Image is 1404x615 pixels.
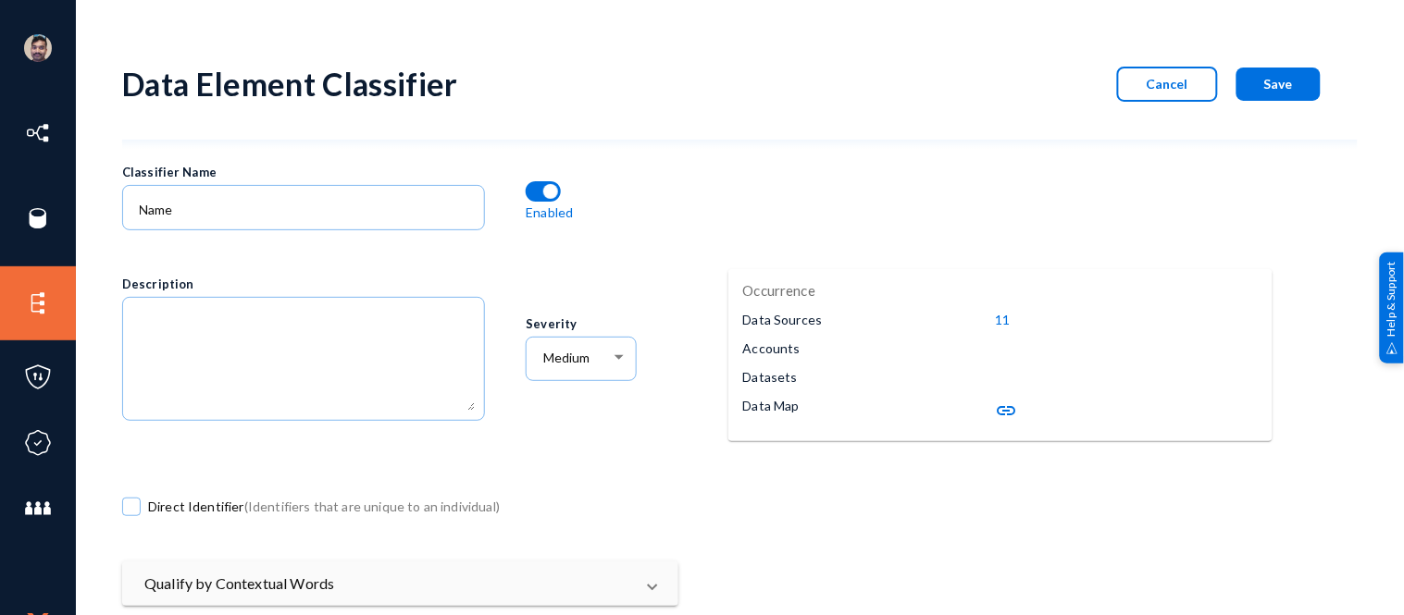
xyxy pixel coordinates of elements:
img: icon-sources.svg [24,204,52,232]
img: help_support.svg [1386,342,1398,354]
p: Datasets [743,367,798,387]
mat-expansion-panel-header: Qualify by Contextual Words [122,561,678,606]
div: Classifier Name [122,164,525,182]
p: Enabled [526,203,573,222]
div: Help & Support [1380,252,1404,363]
p: Data Map [743,396,800,415]
button: Cancel [1117,67,1218,102]
img: icon-policies.svg [24,363,52,391]
div: Description [122,276,525,294]
span: Direct Identifier [148,493,500,521]
span: Medium [543,351,590,366]
p: 11 [996,310,1011,329]
div: Severity [526,315,706,334]
p: Occurrence [743,280,816,301]
img: icon-elements.svg [24,289,52,317]
p: Data Sources [743,310,823,329]
img: icon-compliance.svg [24,429,52,457]
div: Data Element Classifier [122,65,458,103]
input: Name [140,202,476,218]
img: icon-members.svg [24,495,52,523]
mat-icon: link [996,400,1018,422]
span: (Identifiers that are unique to an individual) [244,498,500,514]
mat-panel-title: Qualify by Contextual Words [144,572,634,595]
img: icon-inventory.svg [24,119,52,147]
span: Cancel [1147,76,1188,92]
span: Save [1264,76,1293,92]
button: Save [1236,68,1321,101]
img: ACg8ocK1ZkZ6gbMmCU1AeqPIsBvrTWeY1xNXvgxNjkUXxjcqAiPEIvU=s96-c [24,34,52,62]
p: Accounts [743,338,801,358]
